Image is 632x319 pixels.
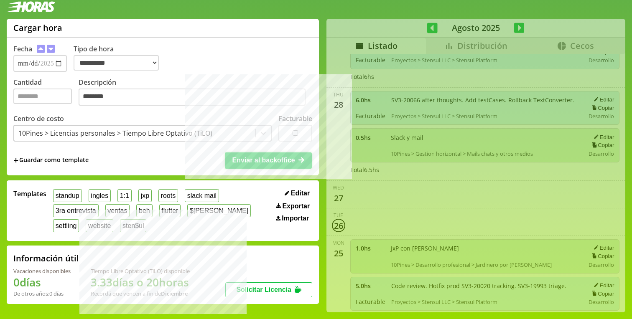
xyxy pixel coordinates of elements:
[13,189,46,198] span: Templates
[13,156,89,165] span: +Guardar como template
[13,89,72,104] input: Cantidad
[138,189,152,202] button: jxp
[225,282,312,297] button: Solicitar Licencia
[185,189,219,202] button: slack mail
[187,204,251,217] button: $[PERSON_NAME]
[7,1,55,12] img: logotipo
[236,286,291,293] span: Solicitar Licencia
[13,253,79,264] h2: Información útil
[117,189,132,202] button: 1:1
[89,189,111,202] button: ingles
[74,55,159,71] select: Tipo de hora
[225,152,312,168] button: Enviar al backoffice
[282,189,312,197] button: Editar
[136,204,152,217] button: beh
[13,290,71,297] div: De otros años: 0 días
[13,114,64,123] label: Centro de costo
[86,219,113,232] button: website
[120,219,146,232] button: sten$ul
[13,267,71,275] div: Vacaciones disponibles
[53,189,82,202] button: standup
[13,156,18,165] span: +
[79,89,306,106] textarea: Descripción
[13,275,71,290] h1: 0 días
[13,22,62,33] h1: Cargar hora
[91,275,190,290] h1: 3.33 días o 20 horas
[282,215,309,222] span: Importar
[291,190,310,197] span: Editar
[105,204,130,217] button: ventas
[161,290,188,297] b: Diciembre
[13,78,79,108] label: Cantidad
[13,44,32,53] label: Fecha
[159,204,181,217] button: flutter
[53,204,99,217] button: 3ra entrevista
[158,189,178,202] button: roots
[91,290,190,297] div: Recordá que vencen a fin de
[18,129,212,138] div: 10Pines > Licencias personales > Tiempo Libre Optativo (TiLO)
[79,78,312,108] label: Descripción
[91,267,190,275] div: Tiempo Libre Optativo (TiLO) disponible
[232,157,295,164] span: Enviar al backoffice
[74,44,166,72] label: Tipo de hora
[53,219,79,232] button: settling
[282,203,310,210] span: Exportar
[278,114,312,123] label: Facturable
[274,202,312,210] button: Exportar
